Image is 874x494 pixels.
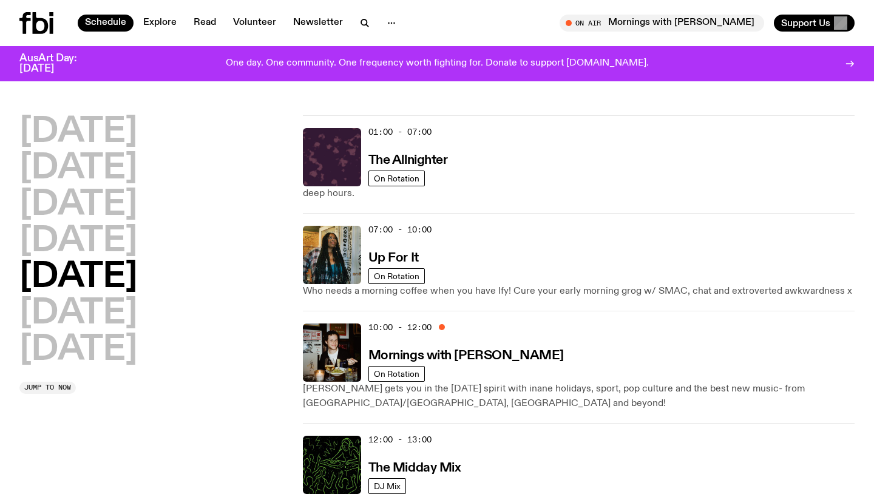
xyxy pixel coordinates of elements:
button: [DATE] [19,297,137,331]
a: Volunteer [226,15,283,32]
a: The Midday Mix [368,459,461,475]
h3: AusArt Day: [DATE] [19,53,97,74]
span: On Rotation [374,369,419,378]
button: Support Us [774,15,855,32]
a: Schedule [78,15,134,32]
h3: Up For It [368,252,419,265]
button: [DATE] [19,333,137,367]
a: Mornings with [PERSON_NAME] [368,347,564,362]
span: 10:00 - 12:00 [368,322,432,333]
button: [DATE] [19,188,137,222]
p: [PERSON_NAME] gets you in the [DATE] spirit with inane holidays, sport, pop culture and the best ... [303,382,855,411]
img: Ify - a Brown Skin girl with black braided twists, looking up to the side with her tongue stickin... [303,226,361,284]
span: DJ Mix [374,481,401,490]
a: On Rotation [368,268,425,284]
button: [DATE] [19,115,137,149]
p: Who needs a morning coffee when you have Ify! Cure your early morning grog w/ SMAC, chat and extr... [303,284,855,299]
h3: The Allnighter [368,154,448,167]
a: On Rotation [368,366,425,382]
button: Jump to now [19,382,76,394]
p: One day. One community. One frequency worth fighting for. Donate to support [DOMAIN_NAME]. [226,58,649,69]
h3: The Midday Mix [368,462,461,475]
a: On Rotation [368,171,425,186]
button: On AirMornings with [PERSON_NAME] [560,15,764,32]
a: The Allnighter [368,152,448,167]
button: [DATE] [19,152,137,186]
a: Read [186,15,223,32]
a: Newsletter [286,15,350,32]
h3: Mornings with [PERSON_NAME] [368,350,564,362]
span: 12:00 - 13:00 [368,434,432,445]
a: DJ Mix [368,478,406,494]
span: 01:00 - 07:00 [368,126,432,138]
a: Explore [136,15,184,32]
p: deep hours. [303,186,855,201]
span: On Rotation [374,271,419,280]
button: [DATE] [19,225,137,259]
span: Jump to now [24,384,71,391]
span: Support Us [781,18,830,29]
a: Up For It [368,249,419,265]
button: [DATE] [19,260,137,294]
span: On Rotation [374,174,419,183]
img: Sam blankly stares at the camera, brightly lit by a camera flash wearing a hat collared shirt and... [303,323,361,382]
span: 07:00 - 10:00 [368,224,432,235]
